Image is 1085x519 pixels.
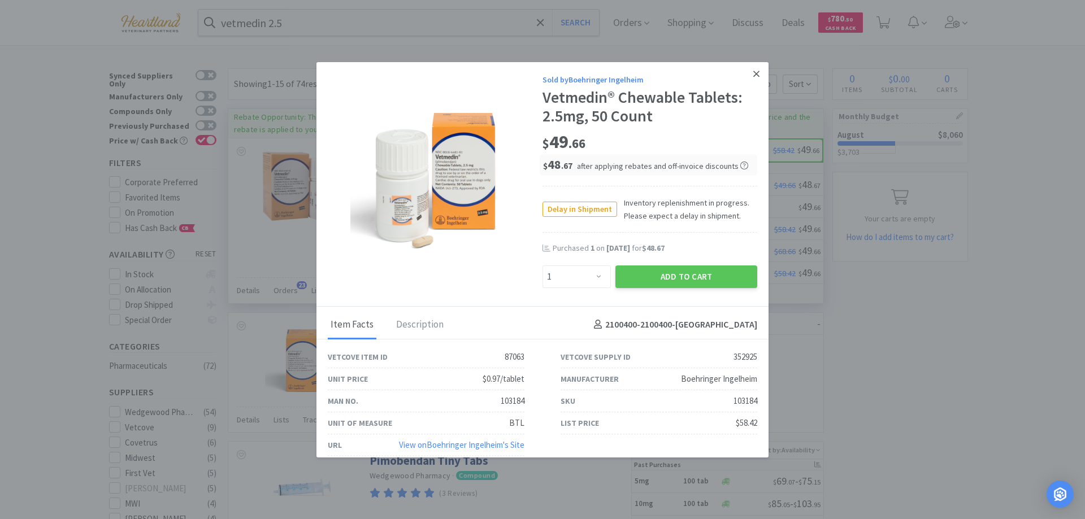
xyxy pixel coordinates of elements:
div: Sold by Boehringer Ingelheim [542,73,757,86]
div: BTL [509,416,524,430]
div: SKU [561,395,575,407]
span: Inventory replenishment in progress. Please expect a delay in shipment. [617,197,757,222]
span: after applying rebates and off-invoice discounts [577,161,748,171]
span: 49 [542,130,585,153]
div: Boehringer Ingelheim [681,372,757,386]
span: 48 [543,156,572,172]
div: Item Facts [328,311,376,339]
h4: 2100400-2100400 - [GEOGRAPHIC_DATA] [589,317,757,332]
span: . 66 [568,136,585,151]
div: Open Intercom Messenger [1047,481,1074,508]
span: [DATE] [606,243,630,253]
div: 352925 [734,350,757,364]
span: $ [543,160,548,171]
div: List Price [561,417,599,429]
span: $ [542,136,549,151]
a: View onBoehringer Ingelheim's Site [399,439,524,450]
div: $0.97/tablet [483,372,524,386]
div: Vetcove Item ID [328,351,388,363]
div: 87063 [505,350,524,364]
div: 103184 [501,394,524,408]
div: Man No. [328,395,358,407]
div: Purchased on for [553,243,757,254]
span: Delay in Shipment [543,202,617,216]
button: Add to Cart [615,265,757,288]
div: Vetmedin® Chewable Tablets: 2.5mg, 50 Count [542,88,757,126]
div: Unit of Measure [328,417,392,429]
div: $58.42 [736,416,757,430]
span: 1 [591,243,594,253]
div: URL [328,439,342,451]
img: 799ada668e15442aa7f36cc2137da200_352925.png [350,113,520,248]
div: Description [393,311,446,339]
div: 103184 [734,394,757,408]
span: $48.67 [642,243,665,253]
div: Vetcove Supply ID [561,351,631,363]
div: Manufacturer [561,373,619,385]
span: . 67 [561,160,572,171]
div: Unit Price [328,373,368,385]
